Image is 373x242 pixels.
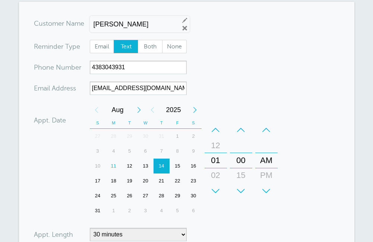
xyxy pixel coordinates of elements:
[105,117,121,129] th: M
[170,159,186,173] div: Friday, August 15
[154,188,170,203] div: 28
[137,203,154,218] div: Wednesday, September 3
[181,25,188,32] a: Remove
[34,17,90,30] div: ame
[132,102,146,117] div: Next Month
[90,40,114,53] span: Email
[207,183,225,198] div: 03
[137,159,154,173] div: 13
[90,188,106,203] div: 24
[114,40,138,53] label: Text
[121,159,137,173] div: 12
[105,144,121,159] div: 4
[186,129,202,144] div: 2
[105,129,121,144] div: 28
[170,173,186,188] div: 22
[170,129,186,144] div: 1
[170,117,186,129] th: F
[232,183,250,198] div: 30
[121,117,137,129] th: T
[181,17,188,23] a: Edit
[154,203,170,218] div: Thursday, September 4
[207,168,225,183] div: 02
[154,159,170,173] div: Thursday, August 14
[90,173,106,188] div: Sunday, August 17
[121,144,137,159] div: Tuesday, August 5
[137,173,154,188] div: 20
[90,203,106,218] div: 31
[137,144,154,159] div: Wednesday, August 6
[105,159,121,173] div: Today, Monday, August 11
[121,188,137,203] div: Tuesday, August 26
[34,20,46,27] span: Cus
[137,117,154,129] th: W
[121,203,137,218] div: 2
[105,173,121,188] div: 18
[232,168,250,183] div: 15
[162,40,186,53] span: None
[46,64,65,71] span: ne Nu
[137,188,154,203] div: Wednesday, August 27
[105,203,121,218] div: Monday, September 1
[90,144,106,159] div: Sunday, August 3
[186,173,202,188] div: 23
[186,159,202,173] div: Saturday, August 16
[154,188,170,203] div: Thursday, August 28
[154,173,170,188] div: Thursday, August 21
[154,159,170,173] div: 14
[90,129,106,144] div: Sunday, July 27
[90,102,103,117] div: Previous Month
[159,102,188,117] span: 2025
[186,173,202,188] div: Saturday, August 23
[137,159,154,173] div: Wednesday, August 13
[170,203,186,218] div: 5
[186,203,202,218] div: Saturday, September 6
[90,129,106,144] div: 27
[34,82,90,95] div: ress
[34,64,46,71] span: Pho
[47,85,64,92] span: il Add
[154,173,170,188] div: 21
[105,129,121,144] div: Monday, July 28
[105,173,121,188] div: Monday, August 18
[170,144,186,159] div: Friday, August 8
[170,173,186,188] div: Friday, August 22
[105,203,121,218] div: 1
[257,168,275,183] div: PM
[186,188,202,203] div: 30
[170,159,186,173] div: 15
[205,122,227,198] div: Hours
[154,117,170,129] th: T
[170,188,186,203] div: 29
[137,129,154,144] div: Wednesday, July 30
[34,117,66,124] label: Appt. Date
[170,203,186,218] div: Friday, September 5
[232,153,250,168] div: 00
[137,144,154,159] div: 6
[186,203,202,218] div: 6
[154,129,170,144] div: 31
[121,203,137,218] div: Tuesday, September 2
[105,144,121,159] div: Monday, August 4
[46,20,71,27] span: tomer N
[121,129,137,144] div: Tuesday, July 29
[186,188,202,203] div: Saturday, August 30
[105,159,121,173] div: 11
[137,129,154,144] div: 30
[170,129,186,144] div: Friday, August 1
[34,61,90,74] div: mber
[170,188,186,203] div: Friday, August 29
[90,144,106,159] div: 3
[90,159,106,173] div: 10
[121,173,137,188] div: 19
[121,144,137,159] div: 5
[154,203,170,218] div: 4
[34,231,73,238] label: Appt. Length
[207,153,225,168] div: 01
[162,40,187,53] label: None
[121,173,137,188] div: Tuesday, August 19
[90,117,106,129] th: S
[188,102,202,117] div: Next Year
[146,102,159,117] div: Previous Year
